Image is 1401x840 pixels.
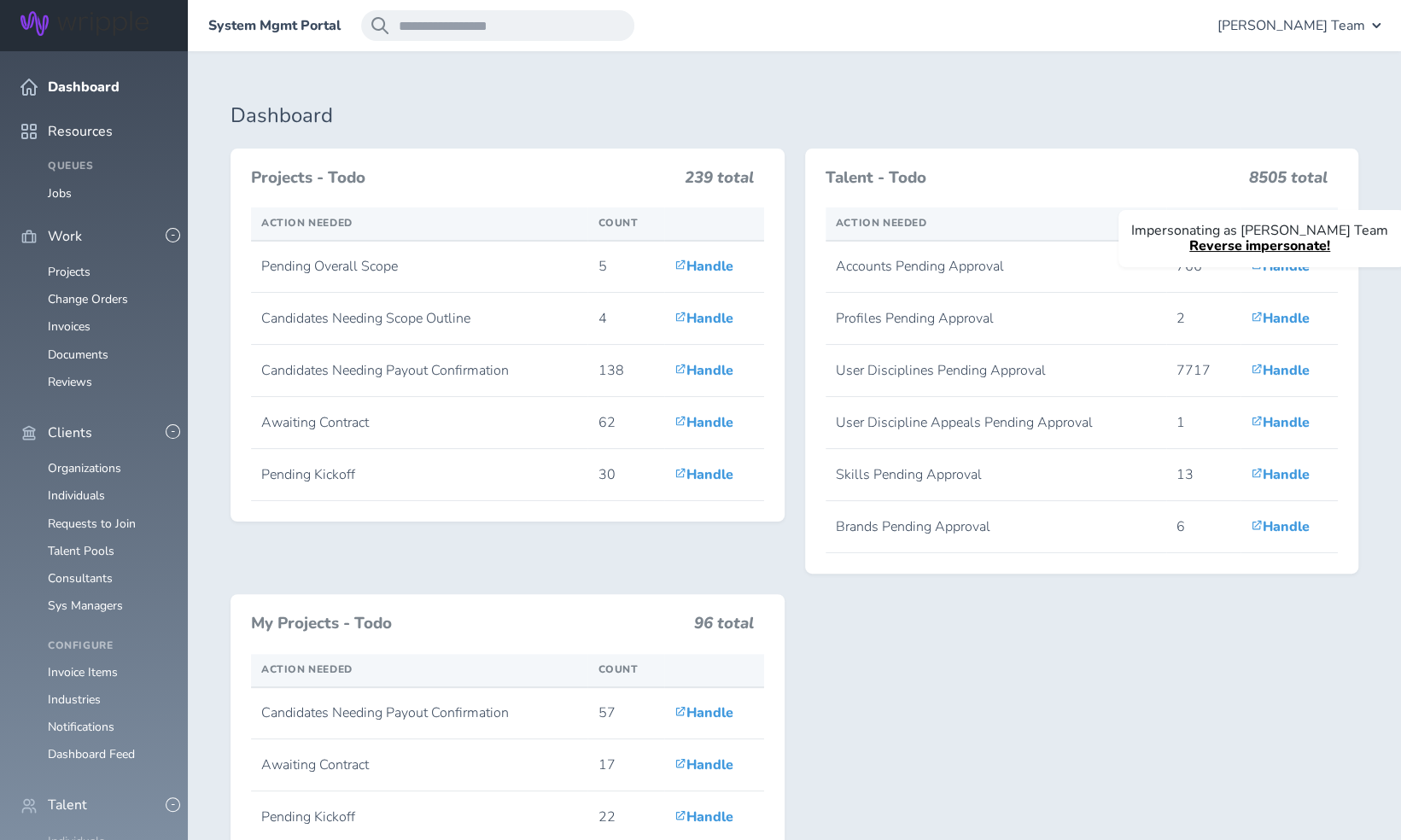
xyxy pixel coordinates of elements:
[1166,501,1240,553] td: 6
[587,241,663,293] td: 5
[231,104,1358,128] h1: Dashboard
[251,687,587,739] td: Candidates Needing Payout Confirmation
[251,615,684,633] h3: My Projects - Todo
[1249,169,1328,195] h3: 8505 total
[1217,18,1365,33] span: [PERSON_NAME] Team
[166,424,180,439] button: -
[48,746,135,762] a: Dashboard Feed
[1189,236,1330,255] a: Reverse impersonate!
[674,465,733,484] a: Handle
[48,516,136,532] a: Requests to Join
[826,397,1166,449] td: User Discipline Appeals Pending Approval
[48,291,128,307] a: Change Orders
[1217,10,1381,41] button: [PERSON_NAME] Team
[48,79,120,95] span: Dashboard
[48,264,90,280] a: Projects
[836,216,927,230] span: Action Needed
[208,18,341,33] a: System Mgmt Portal
[1251,413,1310,432] a: Handle
[1166,397,1240,449] td: 1
[48,598,123,614] a: Sys Managers
[587,293,663,345] td: 4
[1251,361,1310,380] a: Handle
[251,169,674,188] h3: Projects - Todo
[587,449,663,501] td: 30
[48,543,114,559] a: Talent Pools
[48,460,121,476] a: Organizations
[20,11,149,36] img: Wripple
[685,169,754,195] h3: 239 total
[251,293,587,345] td: Candidates Needing Scope Outline
[1251,465,1310,484] a: Handle
[261,662,353,676] span: Action Needed
[251,345,587,397] td: Candidates Needing Payout Confirmation
[251,397,587,449] td: Awaiting Contract
[48,425,92,440] span: Clients
[674,257,733,276] a: Handle
[826,169,1240,188] h3: Talent - Todo
[826,241,1166,293] td: Accounts Pending Approval
[826,449,1166,501] td: Skills Pending Approval
[674,361,733,380] a: Handle
[48,664,118,680] a: Invoice Items
[48,318,90,335] a: Invoices
[694,615,754,640] h3: 96 total
[674,413,733,432] a: Handle
[48,797,87,813] span: Talent
[587,739,663,791] td: 17
[48,229,82,244] span: Work
[1166,293,1240,345] td: 2
[48,570,113,586] a: Consultants
[826,345,1166,397] td: User Disciplines Pending Approval
[1166,345,1240,397] td: 7717
[48,374,92,390] a: Reviews
[166,228,180,242] button: -
[587,345,663,397] td: 138
[826,293,1166,345] td: Profiles Pending Approval
[674,808,733,826] a: Handle
[261,216,353,230] span: Action Needed
[48,691,101,708] a: Industries
[166,797,180,812] button: -
[48,185,72,201] a: Jobs
[251,739,587,791] td: Awaiting Contract
[674,309,733,328] a: Handle
[48,347,108,363] a: Documents
[598,662,638,676] span: Count
[1251,309,1310,328] a: Handle
[251,449,587,501] td: Pending Kickoff
[48,124,113,139] span: Resources
[48,160,167,172] h4: Queues
[1131,223,1388,238] p: Impersonating as [PERSON_NAME] Team
[1166,449,1240,501] td: 13
[674,755,733,774] a: Handle
[251,241,587,293] td: Pending Overall Scope
[48,640,167,652] h4: Configure
[826,501,1166,553] td: Brands Pending Approval
[48,487,105,504] a: Individuals
[598,216,638,230] span: Count
[587,687,663,739] td: 57
[674,703,733,722] a: Handle
[587,397,663,449] td: 62
[48,719,114,735] a: Notifications
[1251,517,1310,536] a: Handle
